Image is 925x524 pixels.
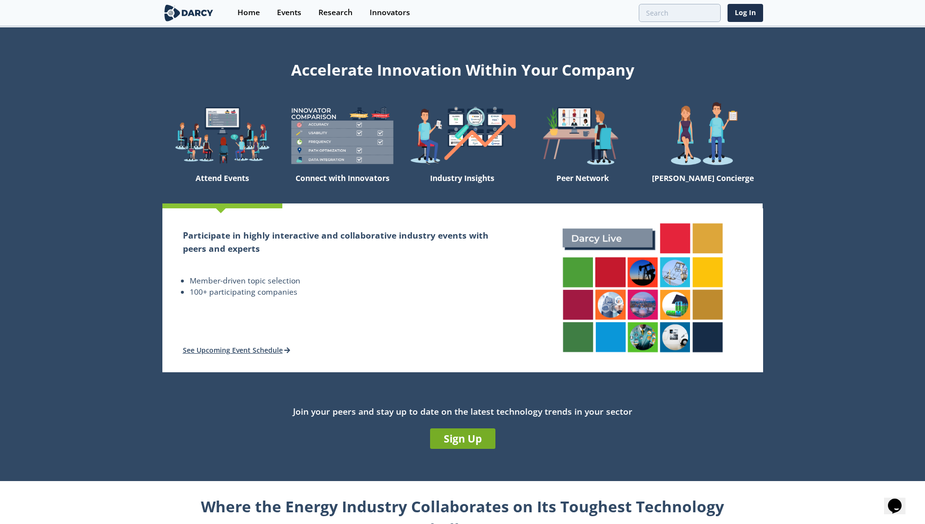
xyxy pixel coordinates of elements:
a: See Upcoming Event Schedule [183,345,291,355]
div: Accelerate Innovation Within Your Company [162,55,763,81]
img: attend-events-831e21027d8dfeae142a4bc70e306247.png [552,213,733,363]
iframe: chat widget [884,485,915,514]
img: logo-wide.svg [162,4,216,21]
div: [PERSON_NAME] Concierge [643,169,763,203]
a: Log In [728,4,763,22]
div: Connect with Innovators [282,169,402,203]
div: Attend Events [162,169,282,203]
h2: Participate in highly interactive and collaborative industry events with peers and experts [183,229,502,255]
div: Innovators [370,9,410,17]
img: welcome-attend-b816887fc24c32c29d1763c6e0ddb6e6.png [523,101,643,169]
a: Sign Up [430,428,495,449]
input: Advanced Search [639,4,721,22]
img: welcome-compare-1b687586299da8f117b7ac84fd957760.png [282,101,402,169]
div: Research [318,9,353,17]
img: welcome-find-a12191a34a96034fcac36f4ff4d37733.png [402,101,522,169]
div: Events [277,9,301,17]
li: Member-driven topic selection [190,275,502,287]
li: 100+ participating companies [190,286,502,298]
div: Industry Insights [402,169,522,203]
div: Peer Network [523,169,643,203]
div: Home [237,9,260,17]
img: welcome-explore-560578ff38cea7c86bcfe544b5e45342.png [162,101,282,169]
img: welcome-concierge-wide-20dccca83e9cbdbb601deee24fb8df72.png [643,101,763,169]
